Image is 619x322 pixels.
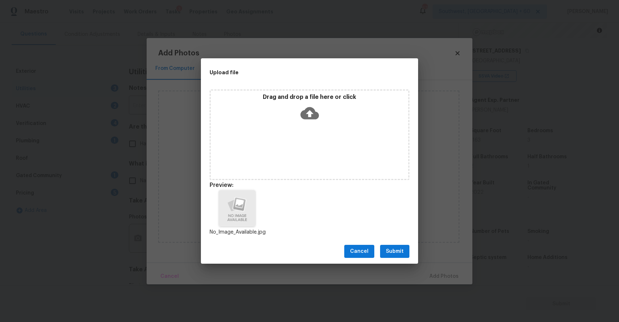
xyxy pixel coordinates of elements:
p: Drag and drop a file here or click [211,93,408,101]
button: Cancel [344,245,374,258]
span: Cancel [350,247,369,256]
img: Z [219,190,255,226]
span: Submit [386,247,404,256]
button: Submit [380,245,409,258]
p: No_Image_Available.jpg [210,229,265,236]
h2: Upload file [210,68,377,76]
